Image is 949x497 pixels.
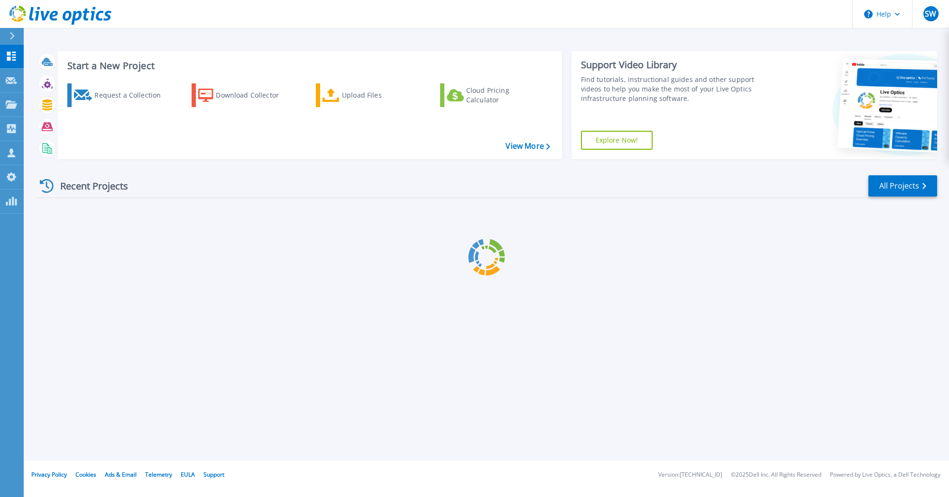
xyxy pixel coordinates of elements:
[67,83,173,107] a: Request a Collection
[192,83,297,107] a: Download Collector
[67,61,550,71] h3: Start a New Project
[466,86,542,105] div: Cloud Pricing Calculator
[145,470,172,479] a: Telemetry
[581,59,768,71] div: Support Video Library
[581,131,653,150] a: Explore Now!
[868,175,937,197] a: All Projects
[925,10,936,18] span: SW
[658,472,722,478] li: Version: [TECHNICAL_ID]
[31,470,67,479] a: Privacy Policy
[440,83,546,107] a: Cloud Pricing Calculator
[342,86,418,105] div: Upload Files
[731,472,821,478] li: © 2025 Dell Inc. All Rights Reserved
[203,470,224,479] a: Support
[94,86,170,105] div: Request a Collection
[216,86,292,105] div: Download Collector
[581,75,768,103] div: Find tutorials, instructional guides and other support videos to help you make the most of your L...
[75,470,96,479] a: Cookies
[506,142,550,151] a: View More
[105,470,137,479] a: Ads & Email
[830,472,940,478] li: Powered by Live Optics, a Dell Technology
[37,174,141,198] div: Recent Projects
[316,83,422,107] a: Upload Files
[181,470,195,479] a: EULA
